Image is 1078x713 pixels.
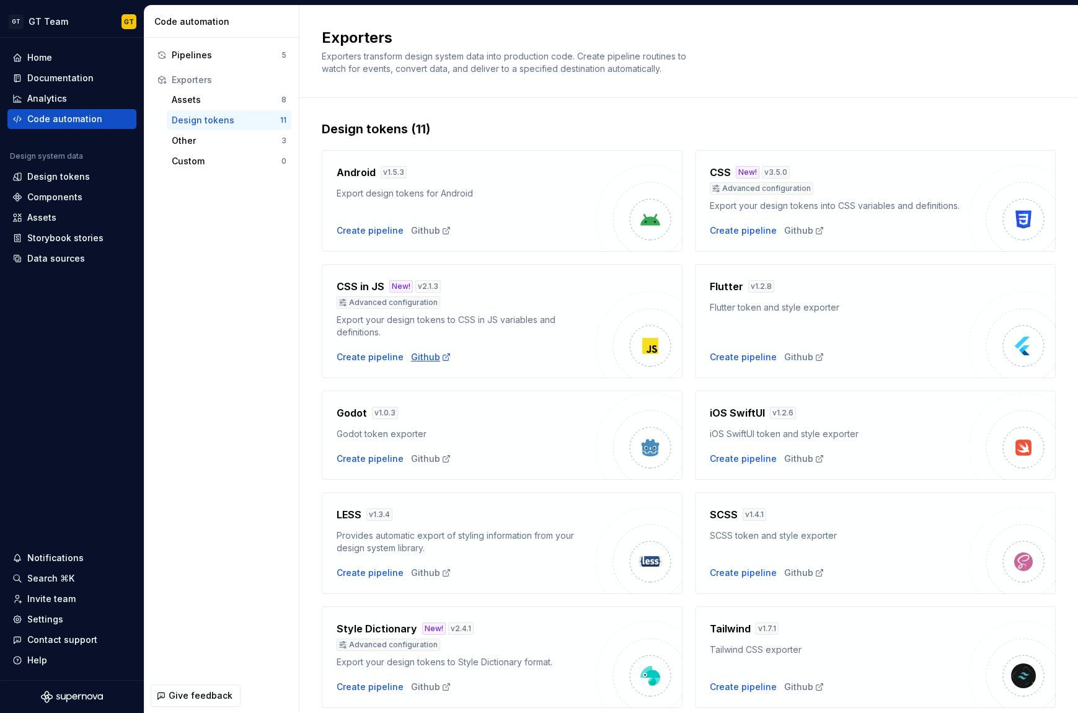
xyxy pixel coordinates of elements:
[411,351,451,363] a: Github
[710,351,777,363] button: Create pipeline
[322,28,1041,48] h2: Exporters
[710,224,777,237] button: Create pipeline
[748,280,774,293] div: v 1.2.8
[710,529,969,542] div: SCSS token and style exporter
[710,200,969,212] div: Export your design tokens into CSS variables and definitions.
[124,17,134,27] div: GT
[743,508,766,521] div: v 1.4.1
[762,166,790,179] div: v 3.5.0
[172,155,281,167] div: Custom
[337,507,361,522] h4: LESS
[784,351,824,363] a: Github
[27,92,67,105] div: Analytics
[7,630,136,650] button: Contact support
[27,252,85,265] div: Data sources
[27,593,76,605] div: Invite team
[448,622,474,635] div: v 2.4.1
[411,567,451,579] a: Github
[7,48,136,68] a: Home
[27,51,52,64] div: Home
[281,156,286,166] div: 0
[27,572,74,585] div: Search ⌘K
[337,314,596,339] div: Export your design tokens to CSS in JS variables and definitions.
[366,508,392,521] div: v 1.3.4
[710,405,765,420] h4: iOS SwiftUI
[770,407,796,419] div: v 1.2.6
[710,567,777,579] button: Create pipeline
[167,90,291,110] button: Assets8
[337,453,404,465] button: Create pipeline
[784,453,824,465] a: Github
[27,170,90,183] div: Design tokens
[7,569,136,588] button: Search ⌘K
[27,113,102,125] div: Code automation
[41,691,103,703] svg: Supernova Logo
[337,279,384,294] h4: CSS in JS
[29,15,68,28] div: GT Team
[27,191,82,203] div: Components
[337,639,440,651] div: Advanced configuration
[167,131,291,151] button: Other3
[7,589,136,609] a: Invite team
[7,187,136,207] a: Components
[7,167,136,187] a: Design tokens
[7,109,136,129] a: Code automation
[7,249,136,268] a: Data sources
[710,428,969,440] div: iOS SwiftUI token and style exporter
[337,296,440,309] div: Advanced configuration
[784,224,824,237] a: Github
[10,151,83,161] div: Design system data
[151,684,241,707] button: Give feedback
[415,280,441,293] div: v 2.1.3
[172,74,286,86] div: Exporters
[152,45,291,65] a: Pipelines5
[337,656,596,668] div: Export your design tokens to Style Dictionary format.
[7,650,136,670] button: Help
[337,567,404,579] button: Create pipeline
[337,224,404,237] button: Create pipeline
[281,50,286,60] div: 5
[27,613,63,626] div: Settings
[372,407,398,419] div: v 1.0.3
[756,622,779,635] div: v 1.7.1
[337,351,404,363] button: Create pipeline
[9,14,24,29] div: GT
[27,232,104,244] div: Storybook stories
[172,49,281,61] div: Pipelines
[710,507,738,522] h4: SCSS
[2,8,141,35] button: GTGT TeamGT
[710,453,777,465] button: Create pipeline
[411,453,451,465] a: Github
[27,211,56,224] div: Assets
[169,689,232,702] span: Give feedback
[7,208,136,228] a: Assets
[167,110,291,130] a: Design tokens11
[710,621,751,636] h4: Tailwind
[7,68,136,88] a: Documentation
[27,654,47,666] div: Help
[710,681,777,693] div: Create pipeline
[167,151,291,171] button: Custom0
[411,681,451,693] a: Github
[337,621,417,636] h4: Style Dictionary
[7,609,136,629] a: Settings
[411,224,451,237] a: Github
[784,567,824,579] div: Github
[322,120,1056,138] div: Design tokens (11)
